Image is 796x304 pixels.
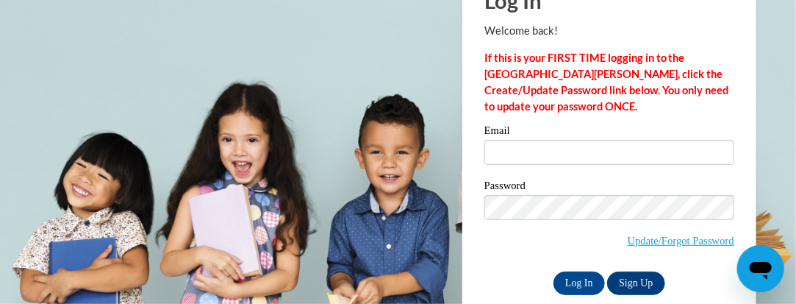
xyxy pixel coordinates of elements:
[484,23,734,39] p: Welcome back!
[484,180,734,195] label: Password
[628,235,734,247] a: Update/Forgot Password
[607,272,664,295] a: Sign Up
[737,245,784,292] iframe: Button to launch messaging window
[484,52,729,113] strong: If this is your FIRST TIME logging in to the [GEOGRAPHIC_DATA][PERSON_NAME], click the Create/Upd...
[553,272,605,295] input: Log In
[484,125,734,140] label: Email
